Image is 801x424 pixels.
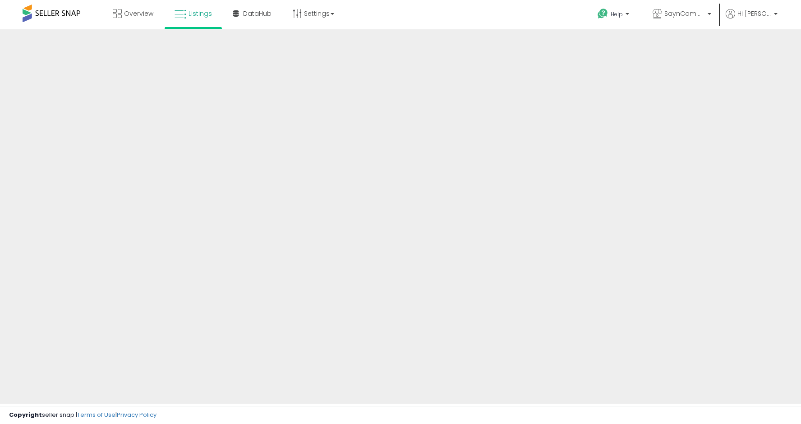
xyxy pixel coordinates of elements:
span: Overview [124,9,153,18]
span: DataHub [243,9,272,18]
span: SaynCommerce [664,9,705,18]
a: Hi [PERSON_NAME] [726,9,778,29]
a: Help [590,1,638,29]
span: Help [611,10,623,18]
span: Hi [PERSON_NAME] [737,9,771,18]
i: Get Help [597,8,608,19]
span: Listings [189,9,212,18]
